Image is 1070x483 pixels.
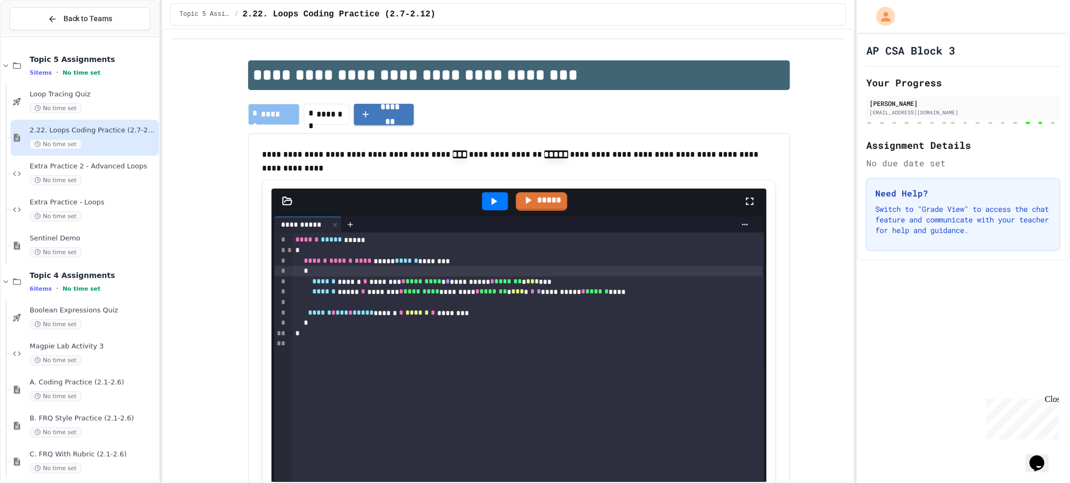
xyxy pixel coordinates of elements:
[30,463,81,473] span: No time set
[56,68,58,77] span: •
[10,7,150,30] button: Back to Teams
[30,162,157,171] span: Extra Practice 2 - Advanced Loops
[30,450,157,459] span: C. FRQ With Rubric (2.1-2.6)
[4,4,73,67] div: Chat with us now!Close
[30,378,157,387] span: A. Coding Practice (2.1-2.6)
[866,157,1060,169] div: No due date set
[62,285,101,292] span: No time set
[64,13,113,24] span: Back to Teams
[242,8,436,21] span: 2.22. Loops Coding Practice (2.7-2.12)
[866,75,1060,90] h2: Your Progress
[875,187,1051,200] h3: Need Help?
[62,69,101,76] span: No time set
[30,285,52,292] span: 6 items
[982,395,1059,440] iframe: chat widget
[56,284,58,293] span: •
[869,99,1057,108] div: [PERSON_NAME]
[30,55,157,64] span: Topic 5 Assignments
[30,175,81,185] span: No time set
[179,10,230,19] span: Topic 5 Assignments
[30,319,81,329] span: No time set
[875,204,1051,236] p: Switch to "Grade View" to access the chat feature and communicate with your teacher for help and ...
[30,139,81,149] span: No time set
[1026,441,1059,472] iframe: chat widget
[865,4,898,29] div: My Account
[866,138,1060,153] h2: Assignment Details
[30,234,157,243] span: Sentinel Demo
[866,43,955,58] h1: AP CSA Block 3
[234,10,238,19] span: /
[30,391,81,401] span: No time set
[30,271,157,280] span: Topic 4 Assignments
[30,306,157,315] span: Boolean Expressions Quiz
[30,247,81,257] span: No time set
[30,69,52,76] span: 5 items
[30,355,81,365] span: No time set
[30,414,157,423] span: B. FRQ Style Practice (2.1-2.6)
[30,427,81,437] span: No time set
[30,211,81,221] span: No time set
[30,198,157,207] span: Extra Practice - Loops
[30,126,157,135] span: 2.22. Loops Coding Practice (2.7-2.12)
[30,342,157,351] span: Magpie Lab Activity 3
[869,109,1057,117] div: [EMAIL_ADDRESS][DOMAIN_NAME]
[30,90,157,99] span: Loop Tracing Quiz
[30,103,81,113] span: No time set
